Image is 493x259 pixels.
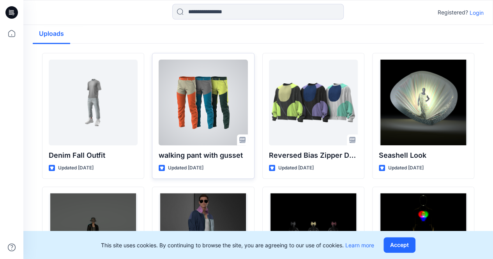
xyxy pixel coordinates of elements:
p: Denim Fall Outfit [49,150,138,161]
p: Updated [DATE] [58,164,94,172]
p: Updated [DATE] [388,164,424,172]
a: Denim Fall Outfit [49,60,138,145]
button: Uploads [33,24,70,44]
p: Seashell Look [379,150,468,161]
p: Registered? [438,8,468,17]
a: Reversed Bias Zipper Detailed Ovesized Crew [269,60,358,145]
p: Updated [DATE] [278,164,314,172]
p: This site uses cookies. By continuing to browse the site, you are agreeing to our use of cookies. [101,241,374,249]
p: Updated [DATE] [168,164,203,172]
p: Login [470,9,484,17]
a: walking pant with gusset [159,60,247,145]
a: Seashell Look [379,60,468,145]
p: Reversed Bias Zipper Detailed Ovesized Crew [269,150,358,161]
p: walking pant with gusset [159,150,247,161]
a: Learn more [345,242,374,248]
button: Accept [383,237,415,253]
